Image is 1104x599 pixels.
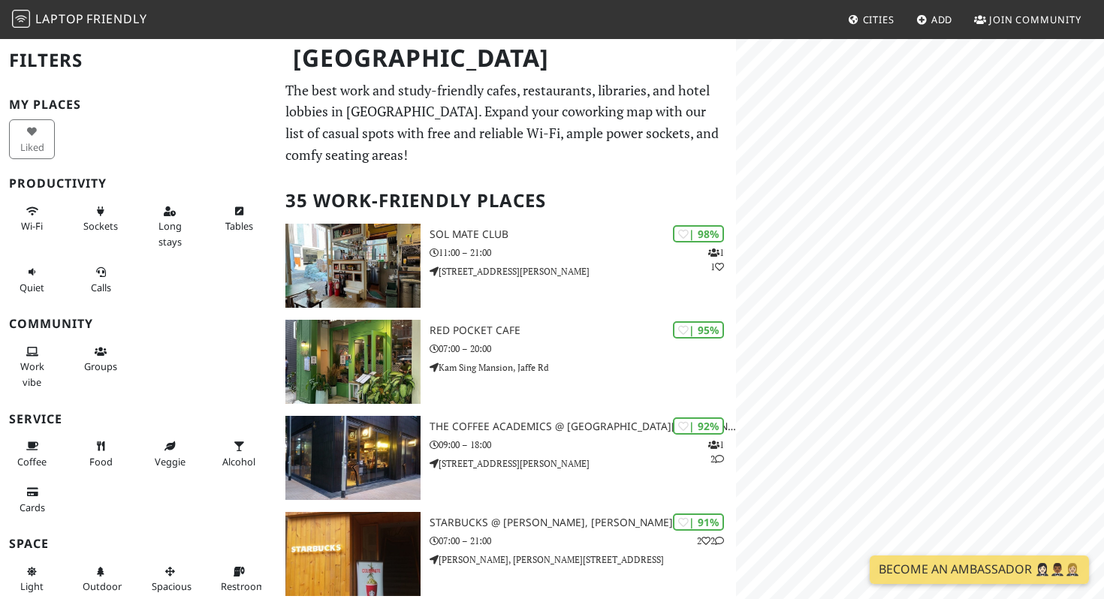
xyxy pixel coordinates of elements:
button: Tables [216,199,262,239]
button: Coffee [9,434,55,474]
h3: Service [9,412,267,426]
span: Friendly [86,11,146,27]
p: 1 1 [708,245,724,274]
span: Veggie [155,455,186,468]
span: Work-friendly tables [225,219,253,233]
button: Outdoor [78,559,124,599]
button: Quiet [9,260,55,299]
p: 11:00 – 21:00 [430,245,736,260]
h2: Filters [9,38,267,83]
a: Red Pocket Cafe | 95% Red Pocket Cafe 07:00 – 20:00 Kam Sing Mansion, Jaffe Rd [276,320,737,404]
span: Quiet [20,281,44,294]
a: LaptopFriendly LaptopFriendly [12,7,147,33]
button: Veggie [147,434,193,474]
span: Cities [863,13,894,26]
h3: Red Pocket Cafe [430,324,736,337]
span: Alcohol [222,455,255,468]
h3: Community [9,317,267,331]
p: 07:00 – 20:00 [430,342,736,356]
img: LaptopFriendly [12,10,30,28]
a: SOL Mate Club | 98% 11 SOL Mate Club 11:00 – 21:00 [STREET_ADDRESS][PERSON_NAME] [276,224,737,308]
h2: 35 Work-Friendly Places [285,178,728,224]
span: Natural light [20,579,44,593]
p: 09:00 – 18:00 [430,438,736,452]
button: Work vibe [9,339,55,394]
button: Light [9,559,55,599]
span: Credit cards [20,501,45,514]
span: Outdoor area [83,579,122,593]
h3: My Places [9,98,267,112]
div: | 92% [673,417,724,435]
a: Starbucks @ Wan Chai, Hennessy Rd | 91% 22 Starbucks @ [PERSON_NAME], [PERSON_NAME] 07:00 – 21:00... [276,512,737,596]
h1: [GEOGRAPHIC_DATA] [281,38,734,79]
button: Cards [9,480,55,519]
div: | 91% [673,513,724,531]
a: Cities [842,6,900,33]
span: Power sockets [83,219,118,233]
span: Group tables [84,360,117,373]
p: 07:00 – 21:00 [430,534,736,548]
button: Groups [78,339,124,379]
a: The Coffee Academics @ Sai Yuen Lane | 92% 12 The Coffee Academics @ [GEOGRAPHIC_DATA][PERSON_NAM... [276,416,737,500]
p: [STREET_ADDRESS][PERSON_NAME] [430,264,736,278]
img: The Coffee Academics @ Sai Yuen Lane [285,416,421,500]
button: Sockets [78,199,124,239]
p: 1 2 [708,438,724,466]
button: Long stays [147,199,193,254]
a: Join Community [968,6,1087,33]
button: Alcohol [216,434,262,474]
p: Kam Sing Mansion, Jaffe Rd [430,360,736,375]
p: 2 2 [697,534,724,548]
h3: SOL Mate Club [430,228,736,241]
span: Coffee [17,455,47,468]
span: Stable Wi-Fi [21,219,43,233]
p: [STREET_ADDRESS][PERSON_NAME] [430,456,736,471]
span: Join Community [989,13,1081,26]
button: Restroom [216,559,262,599]
span: Long stays [158,219,182,248]
img: Red Pocket Cafe [285,320,421,404]
div: | 95% [673,321,724,339]
span: Laptop [35,11,84,27]
img: SOL Mate Club [285,224,421,308]
h3: Space [9,537,267,551]
span: Food [89,455,113,468]
button: Calls [78,260,124,299]
span: Restroom [221,579,265,593]
span: Video/audio calls [91,281,111,294]
button: Spacious [147,559,193,599]
span: People working [20,360,44,388]
span: Spacious [152,579,192,593]
a: Add [910,6,959,33]
img: Starbucks @ Wan Chai, Hennessy Rd [285,512,421,596]
button: Food [78,434,124,474]
p: [PERSON_NAME], [PERSON_NAME][STREET_ADDRESS] [430,552,736,567]
h3: Productivity [9,176,267,191]
a: Become an Ambassador 🤵🏻‍♀️🤵🏾‍♂️🤵🏼‍♀️ [870,555,1089,584]
h3: The Coffee Academics @ [GEOGRAPHIC_DATA][PERSON_NAME] [430,420,736,433]
div: | 98% [673,225,724,242]
h3: Starbucks @ [PERSON_NAME], [PERSON_NAME] [430,516,736,529]
button: Wi-Fi [9,199,55,239]
p: The best work and study-friendly cafes, restaurants, libraries, and hotel lobbies in [GEOGRAPHIC_... [285,80,728,166]
span: Add [931,13,953,26]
